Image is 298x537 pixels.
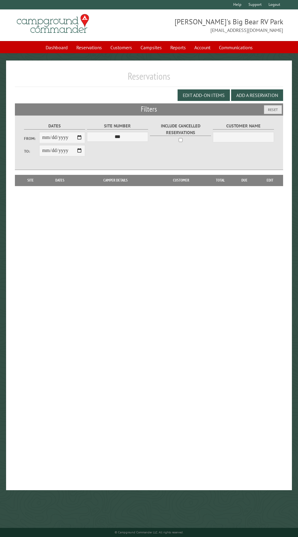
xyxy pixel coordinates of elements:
[149,17,283,34] span: [PERSON_NAME]'s Big Bear RV Park [EMAIL_ADDRESS][DOMAIN_NAME]
[215,42,256,53] a: Communications
[137,42,165,53] a: Campsites
[15,70,283,87] h1: Reservations
[15,103,283,115] h2: Filters
[115,530,183,534] small: © Campground Commander LLC. All rights reserved.
[15,12,91,36] img: Campground Commander
[231,89,283,101] button: Add a Reservation
[257,175,283,186] th: Edit
[208,175,232,186] th: Total
[232,175,257,186] th: Due
[264,105,282,114] button: Reset
[42,42,71,53] a: Dashboard
[87,123,148,130] label: Site Number
[167,42,189,53] a: Reports
[213,123,274,130] label: Customer Name
[154,175,208,186] th: Customer
[43,175,77,186] th: Dates
[191,42,214,53] a: Account
[24,136,39,141] label: From:
[178,89,230,101] button: Edit Add-on Items
[24,123,85,130] label: Dates
[18,175,43,186] th: Site
[73,42,106,53] a: Reservations
[150,123,211,136] label: Include Cancelled Reservations
[107,42,136,53] a: Customers
[24,148,39,154] label: To:
[77,175,154,186] th: Camper Details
